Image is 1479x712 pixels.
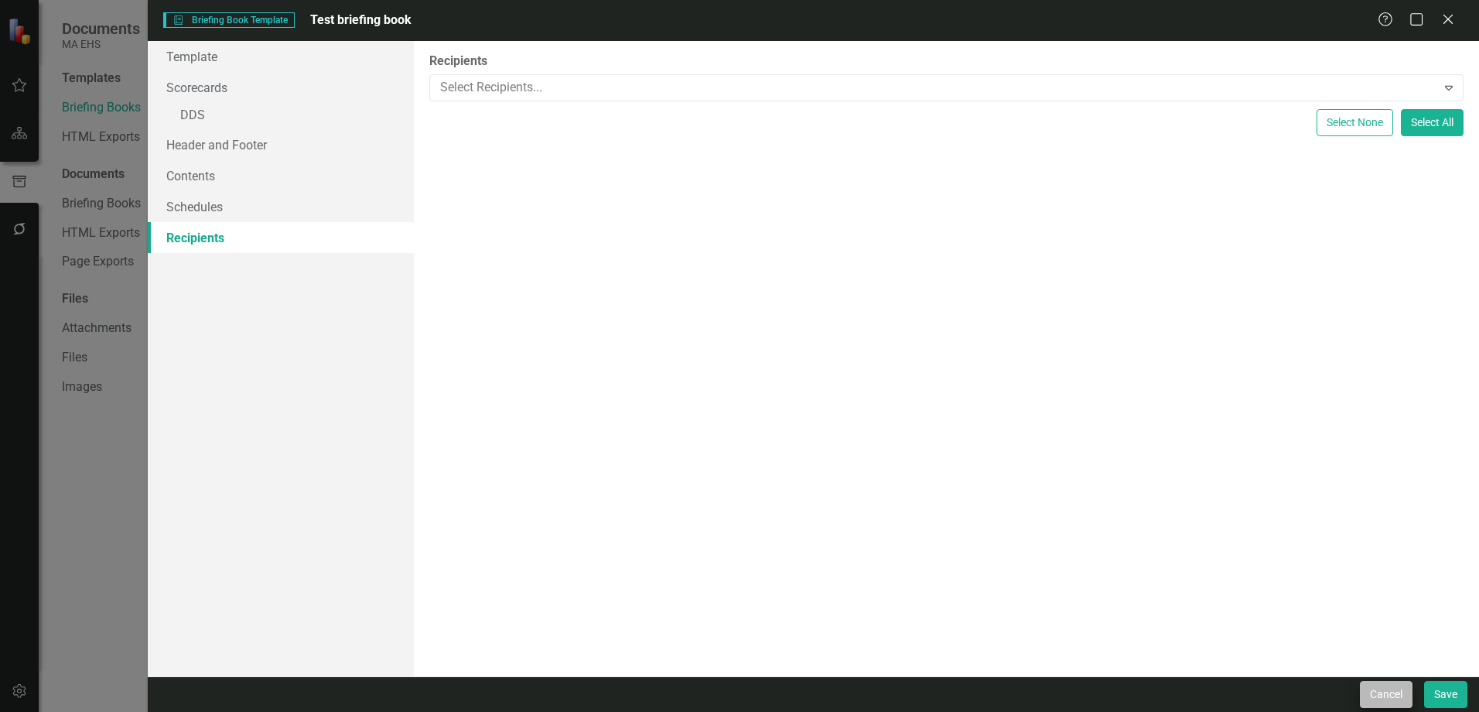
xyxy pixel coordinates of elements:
[429,53,1464,70] label: Recipients
[1401,109,1464,136] button: Select All
[1360,681,1412,708] button: Cancel
[163,12,294,28] span: Briefing Book Template
[310,12,412,27] span: Test briefing book
[148,72,414,103] a: Scorecards
[148,129,414,160] a: Header and Footer
[148,160,414,191] a: Contents
[148,41,414,72] a: Template
[148,103,414,130] a: DDS
[1424,681,1467,708] button: Save
[148,191,414,222] a: Schedules
[148,222,414,253] a: Recipients
[1317,109,1393,136] button: Select None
